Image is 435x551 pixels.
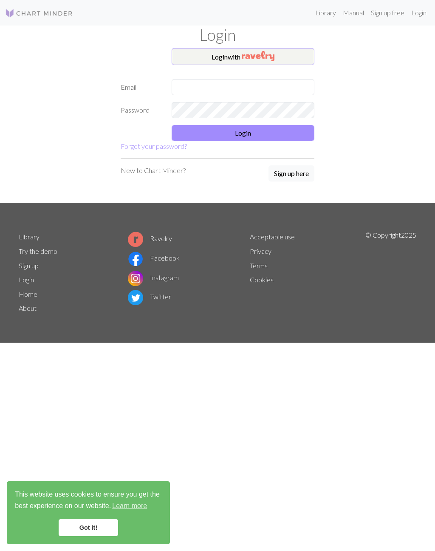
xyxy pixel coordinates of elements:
[128,254,180,262] a: Facebook
[128,273,179,281] a: Instagram
[15,489,162,512] span: This website uses cookies to ensure you get the best experience on our website.
[128,232,143,247] img: Ravelry logo
[128,290,143,305] img: Twitter logo
[339,4,367,21] a: Manual
[19,261,39,270] a: Sign up
[250,247,271,255] a: Privacy
[408,4,430,21] a: Login
[268,165,314,182] button: Sign up here
[116,79,167,95] label: Email
[172,125,314,141] button: Login
[14,26,421,45] h1: Login
[128,251,143,267] img: Facebook logo
[121,142,187,150] a: Forgot your password?
[19,233,40,241] a: Library
[5,8,73,18] img: Logo
[111,500,148,512] a: learn more about cookies
[19,290,37,298] a: Home
[268,165,314,182] a: Sign up here
[59,519,118,536] a: dismiss cookie message
[128,271,143,286] img: Instagram logo
[128,234,172,242] a: Ravelry
[312,4,339,21] a: Library
[19,304,37,312] a: About
[242,51,274,61] img: Ravelry
[250,275,274,284] a: Cookies
[128,293,171,301] a: Twitter
[172,48,314,65] button: Loginwith
[121,165,186,176] p: New to Chart Minder?
[250,233,295,241] a: Acceptable use
[367,4,408,21] a: Sign up free
[365,230,416,316] p: © Copyright 2025
[250,261,268,270] a: Terms
[116,102,167,118] label: Password
[19,247,57,255] a: Try the demo
[7,481,170,544] div: cookieconsent
[19,275,34,284] a: Login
